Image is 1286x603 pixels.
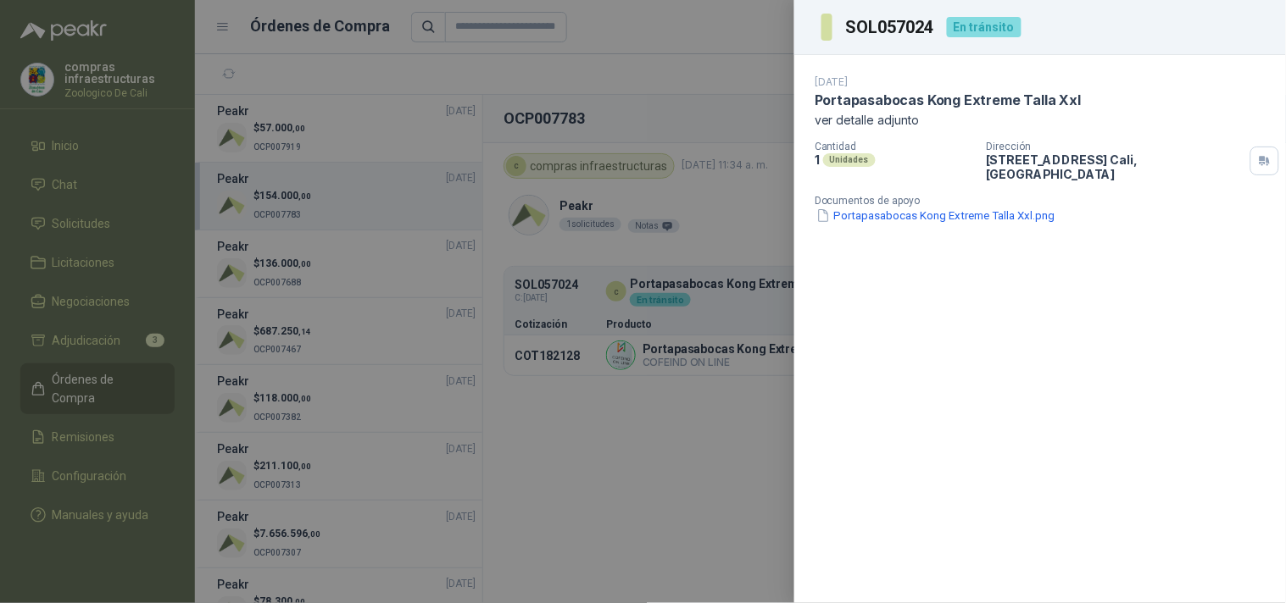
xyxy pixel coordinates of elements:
p: [STREET_ADDRESS] Cali , [GEOGRAPHIC_DATA] [986,152,1244,181]
p: Dirección [986,141,1244,152]
h3: SOL057024 [846,19,937,36]
p: [DATE] [815,75,849,88]
p: Documentos de apoyo [815,195,1279,207]
button: Portapasabocas Kong Extreme Talla Xxl.png [815,207,1057,224]
div: En tránsito [947,17,1022,37]
div: Unidades [823,153,876,167]
p: 1 [815,152,820,167]
p: Portapasabocas Kong Extreme Talla Xxl [815,91,1081,109]
p: ver detalle adjunto [815,113,1266,127]
p: Cantidad [815,141,972,152]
